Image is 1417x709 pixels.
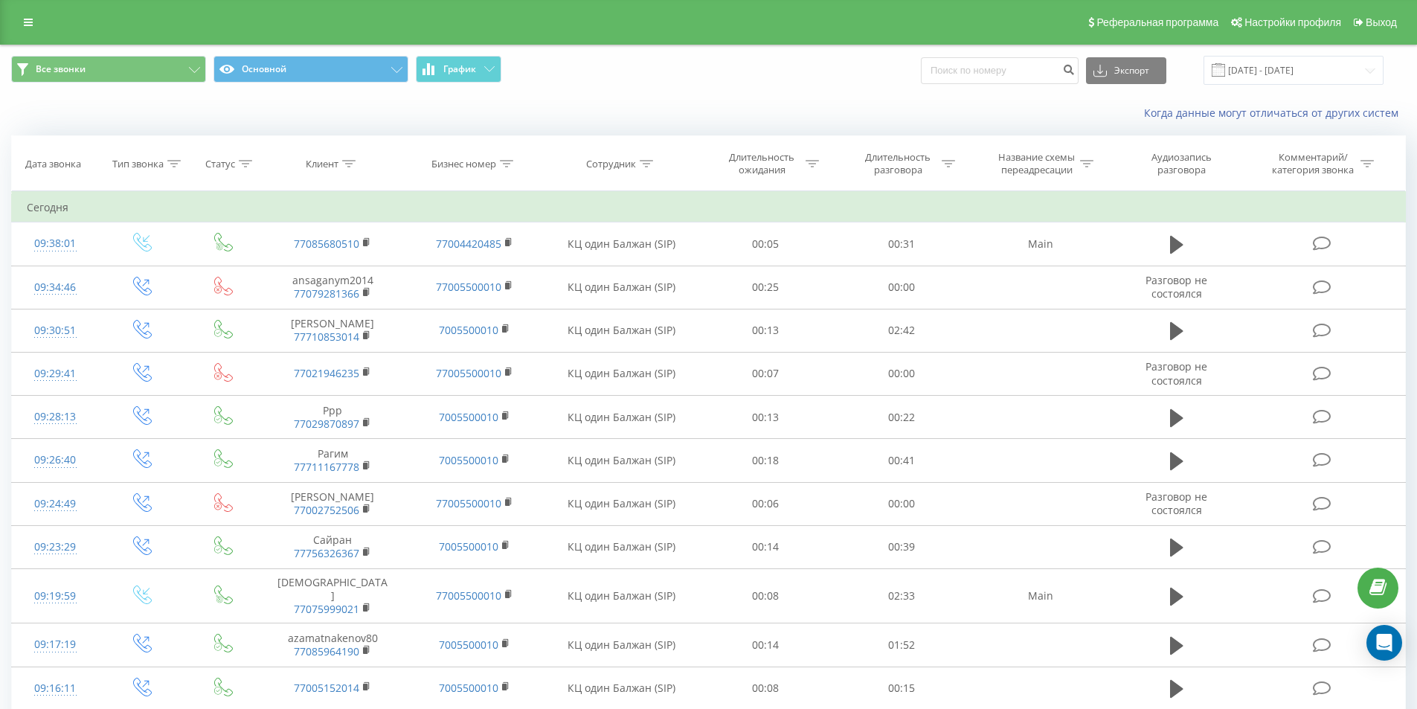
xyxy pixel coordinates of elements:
[698,266,834,309] td: 00:25
[834,309,970,352] td: 02:42
[436,280,501,294] a: 77005500010
[698,568,834,623] td: 00:08
[834,222,970,266] td: 00:31
[27,490,84,519] div: 09:24:49
[834,352,970,395] td: 00:00
[545,439,698,482] td: КЦ один Балжан (SIP)
[294,546,359,560] a: 77756326367
[294,681,359,695] a: 77005152014
[27,582,84,611] div: 09:19:59
[698,482,834,525] td: 00:06
[698,309,834,352] td: 00:13
[722,151,802,176] div: Длительность ожидания
[698,623,834,667] td: 00:14
[294,286,359,301] a: 77079281366
[436,496,501,510] a: 77005500010
[969,222,1111,266] td: Main
[921,57,1079,84] input: Поиск по номеру
[27,674,84,703] div: 09:16:11
[27,316,84,345] div: 09:30:51
[27,533,84,562] div: 09:23:29
[545,309,698,352] td: КЦ один Балжан (SIP)
[969,568,1111,623] td: Main
[36,63,86,75] span: Все звонки
[834,266,970,309] td: 00:00
[262,439,403,482] td: Рагим
[698,352,834,395] td: 00:07
[834,482,970,525] td: 00:00
[294,644,359,658] a: 77085964190
[834,568,970,623] td: 02:33
[262,482,403,525] td: [PERSON_NAME]
[416,56,501,83] button: График
[545,352,698,395] td: КЦ один Балжан (SIP)
[1146,359,1207,387] span: Разговор не состоялся
[436,237,501,251] a: 77004420485
[443,64,476,74] span: График
[294,503,359,517] a: 77002752506
[294,417,359,431] a: 77029870897
[545,222,698,266] td: КЦ один Балжан (SIP)
[294,366,359,380] a: 77021946235
[1146,490,1207,517] span: Разговор не состоялся
[545,396,698,439] td: КЦ один Балжан (SIP)
[698,439,834,482] td: 00:18
[431,158,496,170] div: Бизнес номер
[294,237,359,251] a: 77085680510
[439,323,498,337] a: 7005500010
[205,158,235,170] div: Статус
[586,158,636,170] div: Сотрудник
[306,158,338,170] div: Клиент
[545,568,698,623] td: КЦ один Балжан (SIP)
[858,151,938,176] div: Длительность разговора
[439,681,498,695] a: 7005500010
[262,266,403,309] td: ansaganym2014
[436,366,501,380] a: 77005500010
[1366,625,1402,661] div: Open Intercom Messenger
[262,309,403,352] td: [PERSON_NAME]
[294,602,359,616] a: 77075999021
[25,158,81,170] div: Дата звонка
[27,402,84,432] div: 09:28:13
[698,396,834,439] td: 00:13
[698,525,834,568] td: 00:14
[1086,57,1166,84] button: Экспорт
[545,623,698,667] td: КЦ один Балжан (SIP)
[27,630,84,659] div: 09:17:19
[439,453,498,467] a: 7005500010
[1144,106,1406,120] a: Когда данные могут отличаться от других систем
[834,623,970,667] td: 01:52
[698,222,834,266] td: 00:05
[1244,16,1341,28] span: Настройки профиля
[294,330,359,344] a: 77710853014
[27,273,84,302] div: 09:34:46
[262,525,403,568] td: Сайран
[1133,151,1230,176] div: Аудиозапись разговора
[213,56,408,83] button: Основной
[1096,16,1218,28] span: Реферальная программа
[1366,16,1397,28] span: Выход
[545,525,698,568] td: КЦ один Балжан (SIP)
[12,193,1406,222] td: Сегодня
[834,396,970,439] td: 00:22
[834,439,970,482] td: 00:41
[1270,151,1357,176] div: Комментарий/категория звонка
[27,446,84,475] div: 09:26:40
[439,539,498,554] a: 7005500010
[262,396,403,439] td: Ррр
[997,151,1076,176] div: Название схемы переадресации
[436,588,501,603] a: 77005500010
[439,410,498,424] a: 7005500010
[27,359,84,388] div: 09:29:41
[439,638,498,652] a: 7005500010
[294,460,359,474] a: 77711167778
[262,568,403,623] td: [DEMOGRAPHIC_DATA]
[11,56,206,83] button: Все звонки
[834,525,970,568] td: 00:39
[545,482,698,525] td: КЦ один Балжан (SIP)
[27,229,84,258] div: 09:38:01
[545,266,698,309] td: КЦ один Балжан (SIP)
[1146,273,1207,301] span: Разговор не состоялся
[262,623,403,667] td: azamatnakenov80
[112,158,164,170] div: Тип звонка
